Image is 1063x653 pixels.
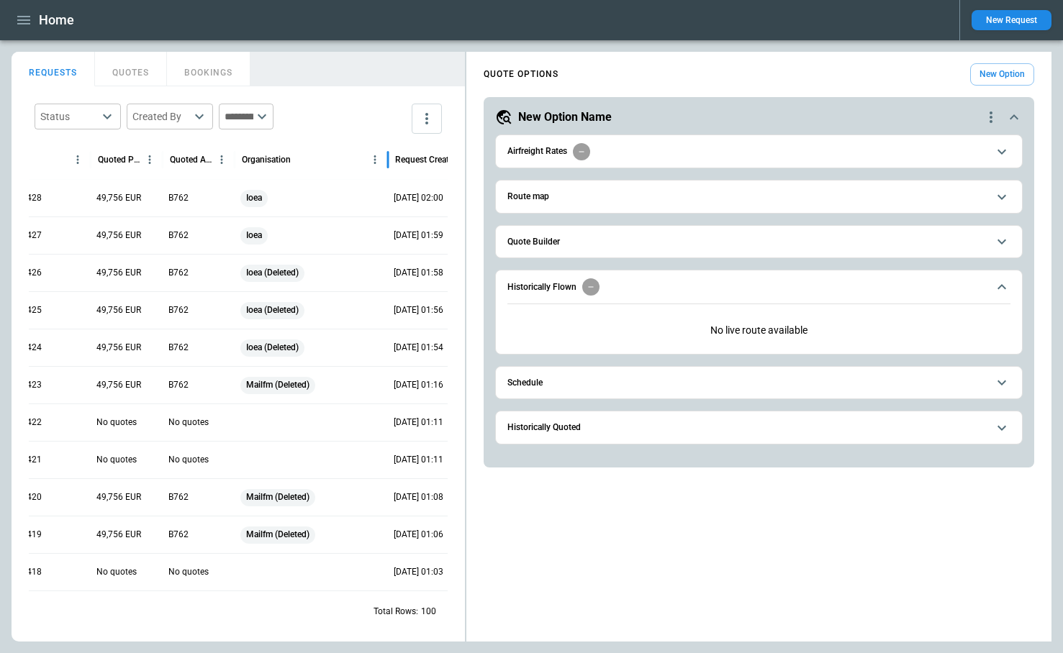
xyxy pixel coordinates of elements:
p: 49,756 EUR [96,192,141,204]
p: 20 Sep 2025 01:59 [394,229,443,242]
button: Quote Builder [507,226,1010,258]
button: New Option Namequote-option-actions [495,109,1023,126]
h6: Historically Flown [507,283,576,292]
span: Mailfm (Deleted) [240,367,315,403]
p: No quotes [168,566,209,578]
button: Schedule [507,367,1010,399]
p: Total Rows: [374,606,418,618]
p: No live route available [507,313,1010,348]
p: 20 Sep 2025 01:16 [394,379,443,391]
p: 20 Sep 2025 01:11 [394,454,443,466]
p: 20 Sep 2025 01:03 [394,566,443,578]
p: 49,756 EUR [96,267,141,279]
h6: Historically Quoted [507,423,581,432]
p: 49,756 EUR [96,491,141,503]
div: Status [40,109,98,124]
span: Ioea (Deleted) [240,329,304,366]
p: B762 [168,342,189,354]
button: Historically Quoted [507,411,1010,444]
p: 49,756 EUR [96,529,141,541]
button: Organisation column menu [366,150,384,169]
p: B762 [168,267,189,279]
button: Reference column menu [68,150,87,169]
span: Mailfm (Deleted) [240,479,315,516]
div: scrollable content [466,58,1051,473]
p: 20 Sep 2025 01:58 [394,267,443,279]
p: No quotes [168,454,209,466]
h5: New Option Name [518,109,612,125]
h6: Schedule [507,378,543,388]
p: 49,756 EUR [96,304,141,316]
span: Ioea [240,180,268,216]
span: Ioea [240,217,268,254]
button: more [412,104,442,134]
p: B762 [168,304,189,316]
div: Created By [132,109,190,124]
button: BOOKINGS [167,52,250,86]
div: Quoted Aircraft [170,155,212,165]
p: B762 [168,529,189,541]
button: New Option [970,63,1034,86]
button: Historically Flown [507,270,1010,303]
p: No quotes [168,416,209,429]
h1: Home [39,12,74,29]
p: 49,756 EUR [96,379,141,391]
button: Quoted Price column menu [140,150,159,169]
button: Airfreight Rates [507,135,1010,168]
h6: Airfreight Rates [507,147,567,156]
p: 20 Sep 2025 01:56 [394,304,443,316]
h6: Route map [507,192,549,201]
div: Historically Flown [507,313,1010,348]
p: 20 Sep 2025 01:08 [394,491,443,503]
h4: QUOTE OPTIONS [484,71,558,78]
span: Ioea (Deleted) [240,292,304,329]
p: 20 Sep 2025 01:11 [394,416,443,429]
div: Quoted Price [98,155,140,165]
button: Quoted Aircraft column menu [212,150,231,169]
button: REQUESTS [12,52,95,86]
button: QUOTES [95,52,167,86]
h6: Quote Builder [507,237,560,247]
p: 20 Sep 2025 01:06 [394,529,443,541]
p: 49,756 EUR [96,342,141,354]
button: Route map [507,181,1010,213]
p: No quotes [96,416,137,429]
button: New Request [972,10,1051,30]
div: Request Created At (UTC+10:00) [395,155,499,165]
div: quote-option-actions [982,109,1000,126]
p: B762 [168,379,189,391]
span: Mailfm (Deleted) [240,516,315,553]
p: 20 Sep 2025 02:00 [394,192,443,204]
p: B762 [168,491,189,503]
p: B762 [168,229,189,242]
p: 100 [421,606,436,618]
p: No quotes [96,454,137,466]
span: Ioea (Deleted) [240,255,304,291]
p: B762 [168,192,189,204]
p: No quotes [96,566,137,578]
div: Organisation [242,155,291,165]
p: 49,756 EUR [96,229,141,242]
p: 20 Sep 2025 01:54 [394,342,443,354]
